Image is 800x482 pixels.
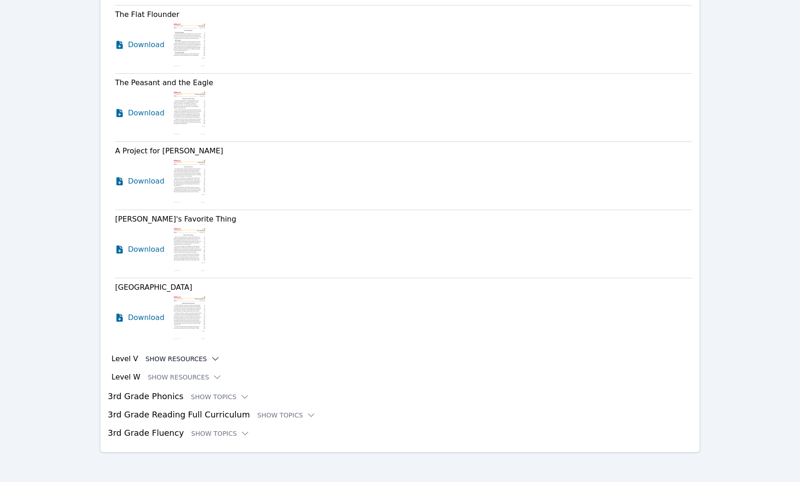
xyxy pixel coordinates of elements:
span: The Flat Flounder [115,10,179,19]
span: [GEOGRAPHIC_DATA] [115,283,192,292]
h3: 3rd Grade Fluency [108,427,692,439]
img: The Flat Flounder [172,22,207,68]
h3: Level V [111,353,138,364]
span: A Project for [PERSON_NAME] [115,146,223,155]
a: Download [115,227,164,272]
h3: 3rd Grade Phonics [108,390,692,403]
a: Download [115,158,164,204]
span: Download [128,312,164,323]
img: Sam's Favorite Thing [172,227,207,272]
span: Download [128,108,164,119]
button: Show Topics [258,411,316,420]
h3: 3rd Grade Reading Full Curriculum [108,408,692,421]
h3: Level W [111,372,140,383]
button: Show Topics [191,392,250,401]
button: Show Resources [146,354,220,363]
button: Show Topics [191,429,250,438]
a: Download [115,295,164,341]
a: Download [115,22,164,68]
a: Download [115,90,164,136]
span: [PERSON_NAME]'s Favorite Thing [115,215,236,223]
button: Show Resources [148,373,222,382]
span: The Peasant and the Eagle [115,78,213,87]
span: Download [128,176,164,187]
span: Download [128,244,164,255]
img: The Peasant and the Eagle [172,90,207,136]
img: Yellowstone National Park [172,295,207,341]
span: Download [128,39,164,50]
img: A Project for Kevin [172,158,207,204]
